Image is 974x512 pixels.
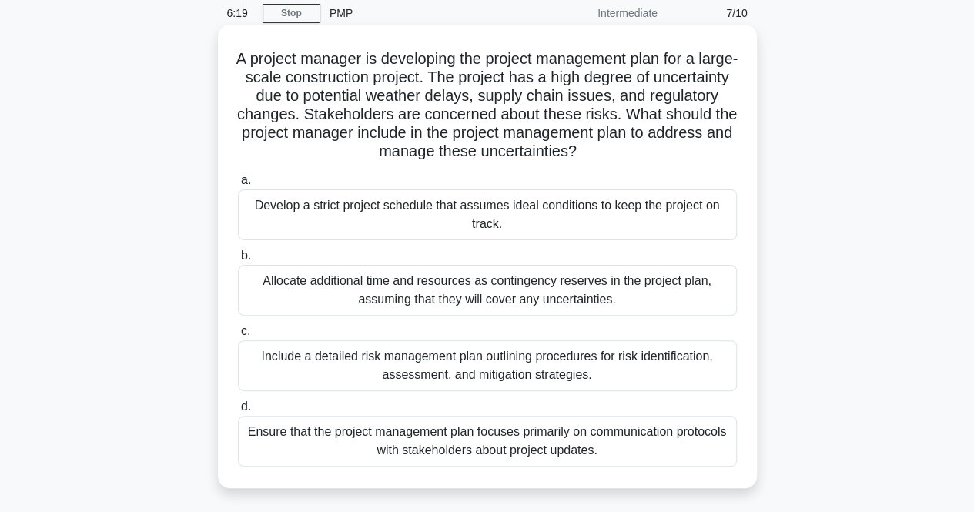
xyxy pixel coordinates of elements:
span: d. [241,400,251,413]
h5: A project manager is developing the project management plan for a large-scale construction projec... [236,49,738,162]
div: Ensure that the project management plan focuses primarily on communication protocols with stakeho... [238,416,737,467]
span: c. [241,324,250,337]
div: Develop a strict project schedule that assumes ideal conditions to keep the project on track. [238,189,737,240]
span: b. [241,249,251,262]
div: Allocate additional time and resources as contingency reserves in the project plan, assuming that... [238,265,737,316]
a: Stop [263,4,320,23]
span: a. [241,173,251,186]
div: Include a detailed risk management plan outlining procedures for risk identification, assessment,... [238,340,737,391]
